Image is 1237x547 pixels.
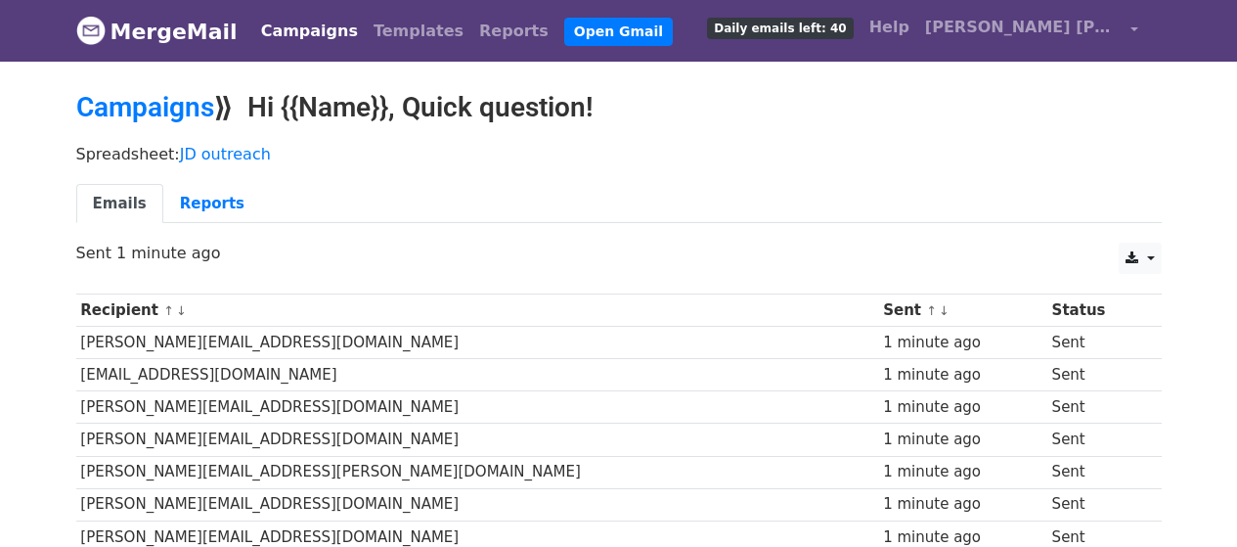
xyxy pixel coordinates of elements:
[564,18,673,46] a: Open Gmail
[1047,327,1147,359] td: Sent
[925,16,1121,39] span: [PERSON_NAME] [PERSON_NAME]
[176,303,187,318] a: ↓
[76,16,106,45] img: MergeMail logo
[366,12,471,51] a: Templates
[707,18,853,39] span: Daily emails left: 40
[883,364,1042,387] div: 1 minute ago
[861,8,917,47] a: Help
[883,461,1042,483] div: 1 minute ago
[76,424,879,456] td: [PERSON_NAME][EMAIL_ADDRESS][DOMAIN_NAME]
[939,303,950,318] a: ↓
[471,12,556,51] a: Reports
[163,184,261,224] a: Reports
[883,396,1042,419] div: 1 minute ago
[76,144,1162,164] p: Spreadsheet:
[1047,359,1147,391] td: Sent
[76,488,879,521] td: [PERSON_NAME][EMAIL_ADDRESS][DOMAIN_NAME]
[883,429,1042,451] div: 1 minute ago
[76,243,1162,263] p: Sent 1 minute ago
[76,327,879,359] td: [PERSON_NAME][EMAIL_ADDRESS][DOMAIN_NAME]
[76,11,238,52] a: MergeMail
[180,145,271,163] a: JD outreach
[76,391,879,424] td: [PERSON_NAME][EMAIL_ADDRESS][DOMAIN_NAME]
[883,332,1042,354] div: 1 minute ago
[76,359,879,391] td: [EMAIL_ADDRESS][DOMAIN_NAME]
[1047,295,1147,327] th: Status
[917,8,1146,54] a: [PERSON_NAME] [PERSON_NAME]
[253,12,366,51] a: Campaigns
[76,91,1162,124] h2: ⟫ Hi {{Name}}, Quick question!
[1047,391,1147,424] td: Sent
[76,295,879,327] th: Recipient
[878,295,1046,327] th: Sent
[76,91,214,123] a: Campaigns
[76,184,163,224] a: Emails
[1047,456,1147,488] td: Sent
[163,303,174,318] a: ↑
[76,456,879,488] td: [PERSON_NAME][EMAIL_ADDRESS][PERSON_NAME][DOMAIN_NAME]
[699,8,861,47] a: Daily emails left: 40
[1047,488,1147,521] td: Sent
[926,303,937,318] a: ↑
[1047,424,1147,456] td: Sent
[883,493,1042,516] div: 1 minute ago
